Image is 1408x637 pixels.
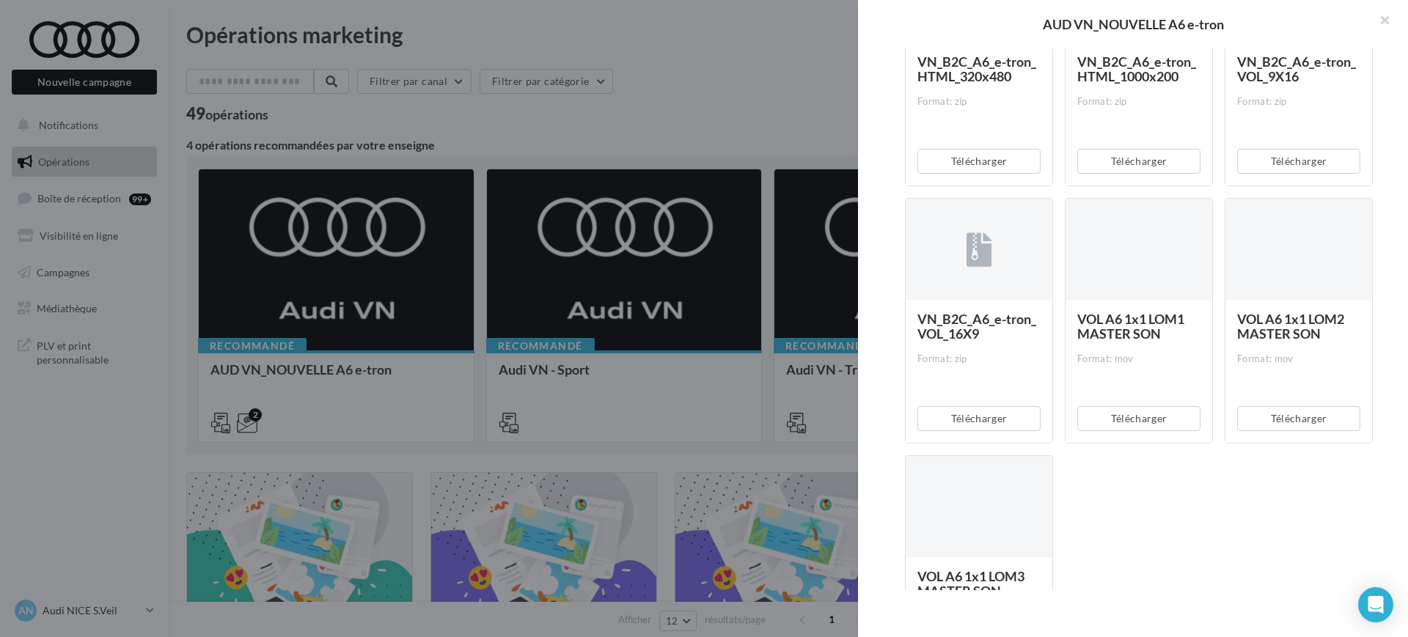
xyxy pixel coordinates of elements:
button: Télécharger [917,406,1041,431]
span: VN_B2C_A6_e-tron_HTML_320x480 [917,54,1036,84]
div: AUD VN_NOUVELLE A6 e-tron [881,18,1385,31]
span: VN_B2C_A6_e-tron_HTML_1000x200 [1077,54,1196,84]
button: Télécharger [1077,149,1200,174]
button: Télécharger [1237,149,1360,174]
button: Télécharger [1077,406,1200,431]
div: Format: zip [1077,95,1200,108]
div: Format: zip [917,353,1041,366]
span: VN_B2C_A6_e-tron_VOL_9X16 [1237,54,1356,84]
span: VOL A6 1x1 LOM1 MASTER SON [1077,311,1184,342]
div: Format: mov [1237,353,1360,366]
button: Télécharger [917,149,1041,174]
span: VN_B2C_A6_e-tron_VOL_16X9 [917,311,1036,342]
div: Format: mov [1077,353,1200,366]
span: VOL A6 1x1 LOM3 MASTER SON [917,568,1024,599]
div: Format: zip [1237,95,1360,108]
div: Open Intercom Messenger [1358,587,1393,622]
div: Format: zip [917,95,1041,108]
button: Télécharger [1237,406,1360,431]
span: VOL A6 1x1 LOM2 MASTER SON [1237,311,1344,342]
